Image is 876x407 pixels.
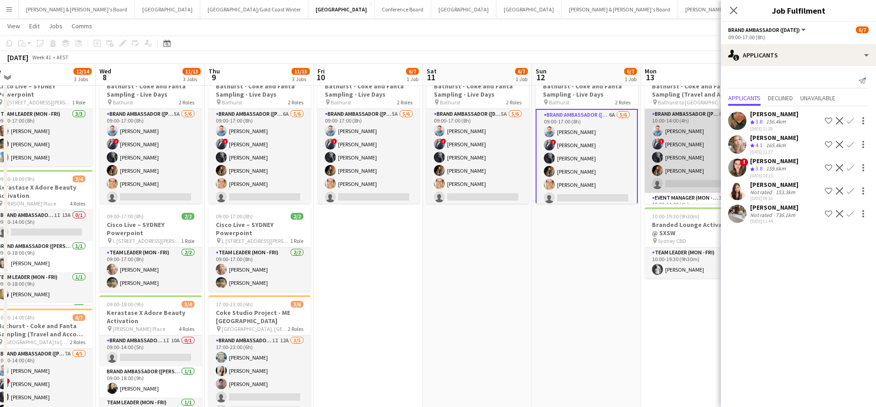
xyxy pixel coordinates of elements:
span: ! [223,139,228,144]
span: Sun [536,67,547,75]
a: Edit [26,20,43,32]
button: [PERSON_NAME] & [PERSON_NAME]'s Board [19,0,135,18]
div: [PERSON_NAME] [750,134,798,142]
span: 11/13 [182,68,201,75]
span: ! [659,139,664,144]
span: 4 Roles [179,325,194,332]
span: Bathurst [331,99,351,106]
span: 2 Roles [615,99,631,106]
div: 3 Jobs [74,76,91,82]
div: Not rated [750,189,774,196]
span: [PERSON_NAME] Place [113,325,165,332]
app-job-card: 09:00-17:00 (8h)2/2Cisco Live – SYDNEY Powerpoint L [STREET_ADDRESS][PERSON_NAME] (Veritas Office... [209,207,311,292]
button: [PERSON_NAME] & [PERSON_NAME]'s Board [562,0,678,18]
app-card-role: Brand Ambassador ([PERSON_NAME])5A5/609:00-17:00 (8h)[PERSON_NAME]![PERSON_NAME][PERSON_NAME][PER... [318,109,420,206]
span: 09:00-17:00 (8h) [216,213,253,220]
span: Applicants [728,95,761,101]
span: 12 [534,72,547,82]
div: 165.4km [764,142,787,149]
app-card-role: Brand Ambassador ([DATE])5A5/609:00-17:00 (8h)[PERSON_NAME]![PERSON_NAME][PERSON_NAME][PERSON_NAM... [427,109,529,206]
div: 09:00-17:00 (8h) [728,34,869,41]
span: 1 Role [72,99,85,106]
h3: Job Fulfilment [721,5,876,16]
span: 2 Roles [397,99,412,106]
span: Edit [29,22,40,30]
span: L [STREET_ADDRESS][PERSON_NAME] (Veritas Offices) [4,99,72,106]
h3: Cisco Live – SYDNEY Powerpoint [99,221,202,237]
span: L [STREET_ADDRESS][PERSON_NAME] (Veritas Offices) [113,237,181,244]
span: ! [332,139,337,144]
button: Conference Board [375,0,431,18]
div: AEST [57,54,68,61]
span: 2 Roles [70,339,85,345]
h3: Bathurst - Coke and Fanta Sampling - Live Days [536,82,638,98]
span: ! [740,158,748,166]
button: [GEOGRAPHIC_DATA]/Gold Coast Winter [200,0,308,18]
span: 10 [316,72,325,82]
div: [DATE] 11:44 [750,218,798,224]
span: Wed [99,67,111,75]
span: 2 Roles [288,325,303,332]
span: 1 Role [181,237,194,244]
div: [PERSON_NAME] [750,203,798,211]
span: 4.1 [756,142,762,149]
app-card-role: Team Leader (Mon - Fri)2/209:00-17:00 (8h)[PERSON_NAME][PERSON_NAME] [209,247,311,292]
h3: Branded Lounge Activation @ SXSW [645,221,747,237]
span: 6/7 [515,68,528,75]
span: 4 Roles [70,200,85,207]
span: Comms [72,22,92,30]
span: 11/15 [292,68,310,75]
button: [GEOGRAPHIC_DATA] [431,0,496,18]
div: Not rated [750,211,774,218]
div: 3 Jobs [183,76,200,82]
span: Sydney CBD [658,237,686,244]
app-card-role: Event Manager (Mon - Fri)3A1/210:00-14:00 (4h) [645,193,747,237]
div: [PERSON_NAME] [750,180,798,189]
div: 1 Job [516,76,527,82]
div: [DATE] 14:15 [750,173,798,179]
button: Brand Ambassador ([DATE]) [728,26,807,33]
span: 10:00-19:30 (9h30m) [652,213,699,220]
button: [GEOGRAPHIC_DATA] [496,0,562,18]
div: [DATE] 09:16 [750,196,798,201]
app-job-card: 09:00-17:00 (8h)2/2Cisco Live – SYDNEY Powerpoint L [STREET_ADDRESS][PERSON_NAME] (Veritas Office... [99,207,202,292]
span: 6/7 [856,26,869,33]
button: [GEOGRAPHIC_DATA] [135,0,200,18]
div: [PERSON_NAME] [750,110,798,118]
span: [GEOGRAPHIC_DATA], [GEOGRAPHIC_DATA] [222,325,288,332]
h3: Bathurst - Coke and Fanta Sampling (Travel and Accom Provided) [645,82,747,98]
app-card-role: Brand Ambassador ([PERSON_NAME])5A5/609:00-17:00 (8h)[PERSON_NAME]![PERSON_NAME][PERSON_NAME][PER... [99,109,202,206]
span: 3.8 [756,118,762,125]
span: Bathurst [222,99,242,106]
app-job-card: 09:00-17:00 (8h)6/7Bathurst - Coke and Fanta Sampling - Live Days Bathurst2 RolesBrand Ambassador... [318,69,420,204]
app-job-card: 09:00-17:00 (8h)6/7Bathurst - Coke and Fanta Sampling - Live Days Bathurst2 RolesBrand Ambassador... [427,69,529,204]
span: 2/2 [182,213,194,220]
span: 8 [98,72,111,82]
app-job-card: 10:00-19:30 (9h30m)1/1Branded Lounge Activation @ SXSW Sydney CBD1 RoleTeam Leader (Mon - Fri)1/1... [645,207,747,278]
h3: Kerastase X Adore Beauty Activation [99,309,202,325]
app-job-card: 09:00-17:00 (8h)6/7Bathurst - Coke and Fanta Sampling - Live Days Bathurst2 RolesBrand Ambassador... [209,69,311,204]
span: 09:00-17:00 (8h) [107,213,144,220]
span: Unavailable [800,95,835,101]
div: 09:00-17:00 (8h)6/7Bathurst - Coke and Fanta Sampling - Live Days Bathurst2 RolesBrand Ambassador... [99,69,202,204]
span: Bathurst [113,99,133,106]
app-card-role: Brand Ambassador ([PERSON_NAME])6A4/510:00-14:00 (4h)[PERSON_NAME]![PERSON_NAME][PERSON_NAME][PER... [645,109,747,193]
div: 1 Job [625,76,636,82]
span: 2 Roles [288,99,303,106]
app-job-card: 10:00-14:00 (4h)5/7Bathurst - Coke and Fanta Sampling (Travel and Accom Provided) Bathurst to [GE... [645,69,747,204]
span: Declined [768,95,793,101]
div: 153.3km [774,189,797,196]
div: Applicants [721,44,876,66]
span: 2 Roles [179,99,194,106]
app-card-role: Brand Ambassador ([DATE])6A5/609:00-17:00 (8h)[PERSON_NAME]![PERSON_NAME][PERSON_NAME][PERSON_NAM... [536,109,638,208]
app-card-role: Brand Ambassador ([PERSON_NAME])1/109:00-18:00 (9h)[PERSON_NAME] [99,366,202,397]
app-card-role: Brand Ambassador ([PERSON_NAME])1I10A0/109:00-14:00 (5h) [99,335,202,366]
div: 3 Jobs [292,76,309,82]
div: [DATE] [7,53,28,62]
span: 3/4 [73,175,85,182]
